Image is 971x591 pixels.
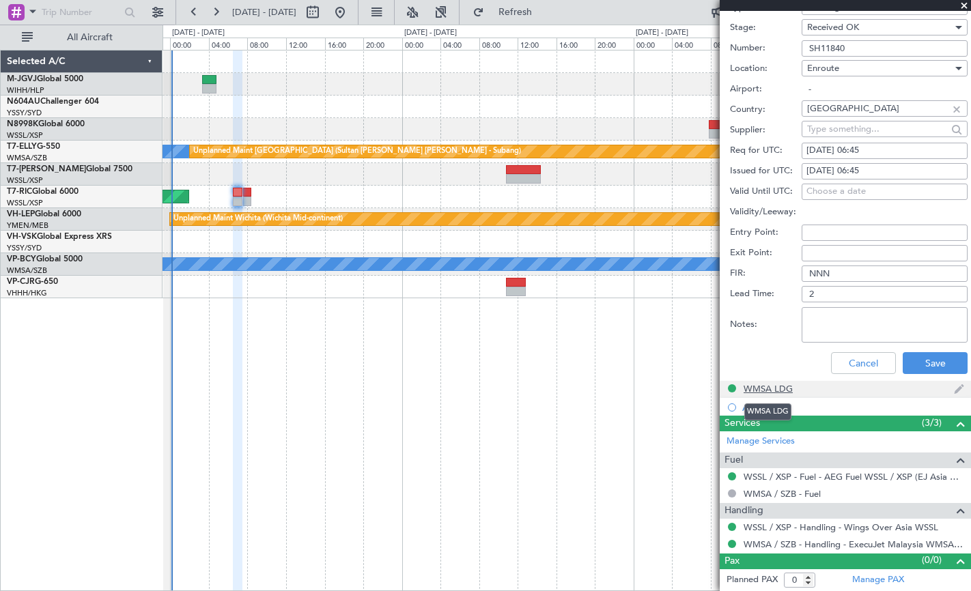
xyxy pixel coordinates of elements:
[711,38,750,50] div: 08:00
[730,144,802,158] label: Req for UTC:
[7,243,42,253] a: YSSY/SYD
[727,435,795,448] a: Manage Services
[7,165,132,173] a: T7-[PERSON_NAME]Global 7500
[730,103,802,117] label: Country:
[807,98,947,119] input: Type something...
[730,124,802,137] label: Supplier:
[727,573,778,587] label: Planned PAX
[730,185,802,199] label: Valid Until UTC:
[807,119,947,139] input: Type something...
[7,233,112,241] a: VH-VSKGlobal Express XRS
[636,27,688,39] div: [DATE] - [DATE]
[172,27,225,39] div: [DATE] - [DATE]
[466,1,548,23] button: Refresh
[7,120,85,128] a: N8998KGlobal 6000
[595,38,634,50] div: 20:00
[730,287,802,301] label: Lead Time:
[7,288,47,298] a: VHHH/HKG
[744,403,791,420] div: WMSA LDG
[7,108,42,118] a: YSSY/SYD
[557,38,595,50] div: 16:00
[744,521,938,533] a: WSSL / XSP - Handling - Wings Over Asia WSSL
[922,416,942,430] span: (3/3)
[7,188,32,196] span: T7-RIC
[634,38,673,50] div: 00:00
[404,27,457,39] div: [DATE] - [DATE]
[479,38,518,50] div: 08:00
[724,416,760,431] span: Services
[806,164,963,178] div: [DATE] 06:45
[807,62,839,74] span: Enroute
[730,318,802,332] label: Notes:
[954,383,964,395] img: edit
[7,143,60,151] a: T7-ELLYG-550
[7,278,35,286] span: VP-CJR
[831,352,896,374] button: Cancel
[7,120,38,128] span: N8998K
[672,38,711,50] div: 04:00
[744,383,793,394] div: WMSA LDG
[232,6,296,18] span: [DATE] - [DATE]
[286,38,325,50] div: 12:00
[903,352,968,374] button: Save
[7,75,37,83] span: M-JGVJ
[7,220,48,231] a: YMEN/MEB
[807,21,859,33] span: Received OK
[7,98,40,106] span: N604AU
[724,553,740,569] span: Pax
[7,98,99,106] a: N604AUChallenger 604
[325,38,364,50] div: 16:00
[7,265,47,276] a: WMSA/SZB
[7,210,35,218] span: VH-LEP
[7,233,37,241] span: VH-VSK
[730,42,802,55] label: Number:
[7,85,44,96] a: WIHH/HLP
[363,38,402,50] div: 20:00
[487,8,544,17] span: Refresh
[7,175,43,186] a: WSSL/XSP
[852,573,904,587] a: Manage PAX
[518,38,557,50] div: 12:00
[7,210,81,218] a: VH-LEPGlobal 6000
[724,452,743,468] span: Fuel
[730,246,802,260] label: Exit Point:
[247,38,286,50] div: 08:00
[7,188,79,196] a: T7-RICGlobal 6000
[730,62,802,76] label: Location:
[744,471,964,482] a: WSSL / XSP - Fuel - AEG Fuel WSSL / XSP (EJ Asia Only)
[730,83,802,96] label: Airport:
[730,267,802,280] label: FIR:
[7,75,83,83] a: M-JGVJGlobal 5000
[7,165,86,173] span: T7-[PERSON_NAME]
[7,255,36,263] span: VP-BCY
[193,141,521,162] div: Unplanned Maint [GEOGRAPHIC_DATA] (Sultan [PERSON_NAME] [PERSON_NAME] - Subang)
[209,38,248,50] div: 04:00
[802,265,968,282] input: NNN
[806,144,963,158] div: [DATE] 06:45
[42,2,120,23] input: Trip Number
[7,278,58,286] a: VP-CJRG-650
[170,38,209,50] div: 00:00
[7,153,47,163] a: WMSA/SZB
[922,553,942,567] span: (0/0)
[173,209,343,229] div: Unplanned Maint Wichita (Wichita Mid-continent)
[806,185,963,199] div: Choose a date
[440,38,479,50] div: 04:00
[730,21,802,35] label: Stage:
[7,255,83,263] a: VP-BCYGlobal 5000
[7,130,43,141] a: WSSL/XSP
[7,198,43,208] a: WSSL/XSP
[744,538,964,550] a: WMSA / SZB - Handling - ExecuJet Malaysia WMSA / SZB
[730,205,802,219] label: Validity/Leeway:
[730,226,802,240] label: Entry Point:
[15,27,148,48] button: All Aircraft
[730,164,802,178] label: Issued for UTC:
[744,488,821,500] a: WMSA / SZB - Fuel
[7,143,37,151] span: T7-ELLY
[36,33,144,42] span: All Aircraft
[402,38,441,50] div: 00:00
[724,503,763,519] span: Handling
